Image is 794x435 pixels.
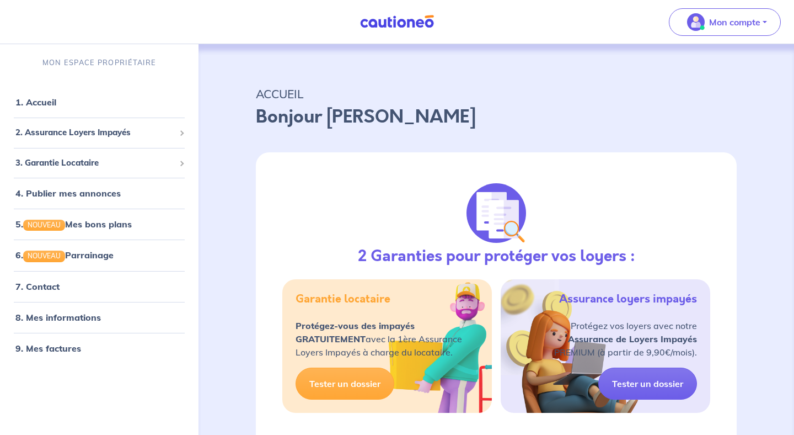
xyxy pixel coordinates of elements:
a: 5.NOUVEAUMes bons plans [15,219,132,230]
p: ACCUEIL [256,84,737,104]
div: 3. Garantie Locataire [4,152,194,174]
p: avec la 1ère Assurance Loyers Impayés à charge du locataire. [296,319,462,359]
a: Tester un dossier [598,368,697,400]
div: 4. Publier mes annonces [4,182,194,204]
strong: Protégez-vous des impayés GRATUITEMENT [296,320,415,344]
div: 7. Contact [4,275,194,298]
a: 8. Mes informations [15,312,101,323]
button: illu_account_valid_menu.svgMon compte [669,8,781,36]
p: Protégez vos loyers avec notre PREMIUM (à partir de 9,90€/mois). [554,319,697,359]
div: 8. Mes informations [4,306,194,328]
h5: Assurance loyers impayés [559,293,697,306]
img: justif-loupe [466,183,526,243]
a: 1. Accueil [15,97,56,108]
a: 9. Mes factures [15,343,81,354]
div: 6.NOUVEAUParrainage [4,244,194,266]
a: Tester un dossier [296,368,394,400]
img: illu_account_valid_menu.svg [687,13,705,31]
p: MON ESPACE PROPRIÉTAIRE [42,57,156,68]
p: Bonjour [PERSON_NAME] [256,104,737,130]
a: 4. Publier mes annonces [15,188,121,199]
div: 9. Mes factures [4,337,194,359]
a: 7. Contact [15,281,60,292]
div: 5.NOUVEAUMes bons plans [4,213,194,235]
a: 6.NOUVEAUParrainage [15,250,114,261]
p: Mon compte [709,15,760,29]
h5: Garantie locataire [296,293,390,306]
strong: Assurance de Loyers Impayés [568,333,697,344]
span: 2. Assurance Loyers Impayés [15,126,175,139]
img: Cautioneo [356,15,438,29]
span: 3. Garantie Locataire [15,157,175,169]
div: 1. Accueil [4,91,194,113]
h3: 2 Garanties pour protéger vos loyers : [358,247,635,266]
div: 2. Assurance Loyers Impayés [4,122,194,144]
